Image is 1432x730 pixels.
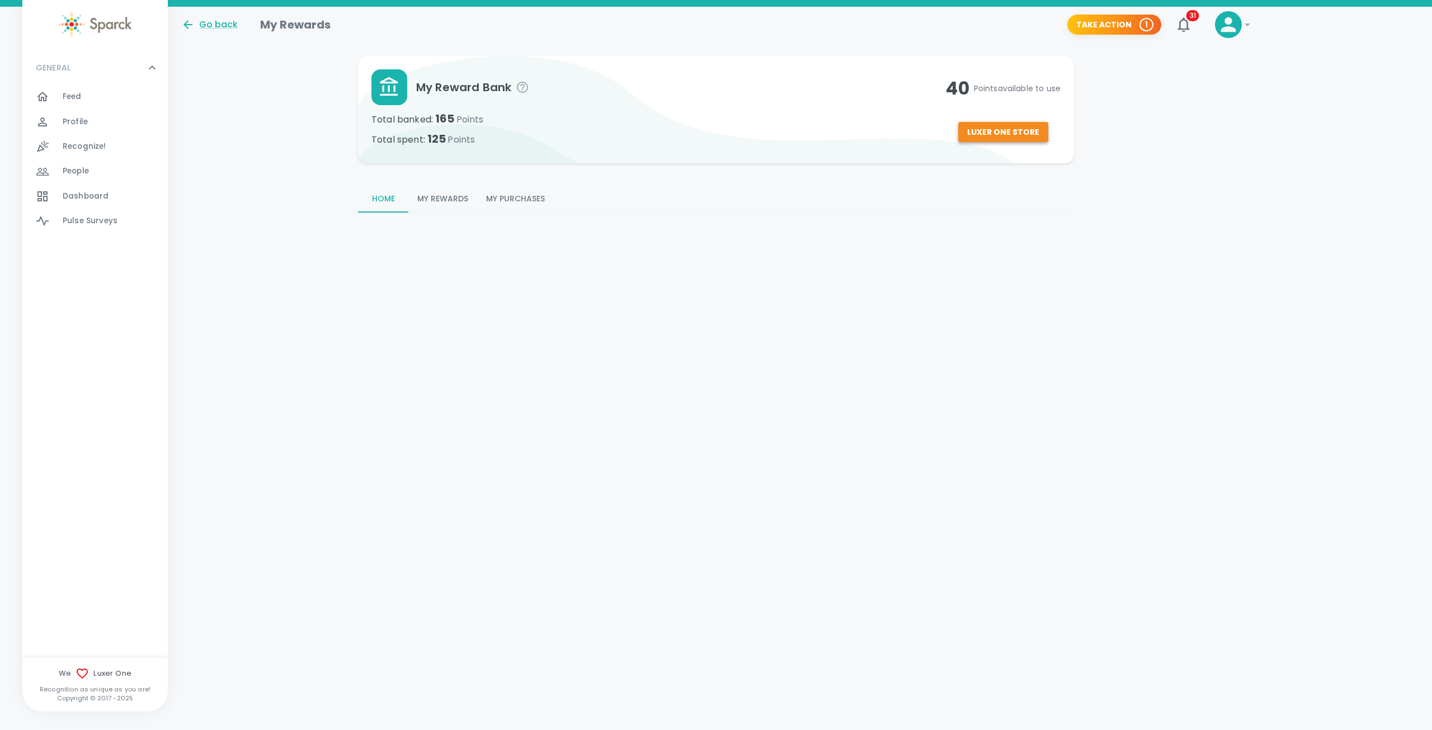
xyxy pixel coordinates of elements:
[1067,15,1161,35] button: Take Action 1
[181,18,238,31] button: Go back
[22,159,168,183] a: People
[22,51,168,84] div: GENERAL
[1186,10,1199,21] span: 31
[22,11,168,37] a: Sparck logo
[958,122,1048,143] button: Luxer One Store
[477,186,554,213] button: My Purchases
[22,84,168,109] a: Feed
[456,113,484,126] span: Points
[427,131,475,147] span: 125
[974,83,1061,94] span: Points available to use
[22,694,168,703] p: Copyright © 2017 - 2025
[59,11,131,37] img: Sparck logo
[408,186,477,213] button: My Rewards
[945,77,1061,100] h4: 40
[22,209,168,233] a: Pulse Surveys
[260,16,331,34] h1: My Rewards
[358,186,1074,213] div: rewards-tabs
[22,667,168,680] span: We Luxer One
[22,110,168,134] a: Profile
[22,84,168,238] div: GENERAL
[22,184,168,209] a: Dashboard
[447,133,475,146] span: Points
[63,215,117,227] span: Pulse Surveys
[22,685,168,694] p: Recognition as unique as you are!
[371,110,945,128] p: Total banked :
[1145,19,1148,30] p: 1
[63,141,106,152] span: Recognize!
[63,191,109,202] span: Dashboard
[358,186,408,213] button: Home
[371,130,945,148] p: Total spent :
[1170,11,1197,38] button: 31
[63,116,88,128] span: Profile
[63,166,89,177] span: People
[22,134,168,159] a: Recognize!
[36,62,70,73] p: GENERAL
[416,78,945,96] span: My Reward Bank
[63,91,82,102] span: Feed
[435,111,483,126] span: 165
